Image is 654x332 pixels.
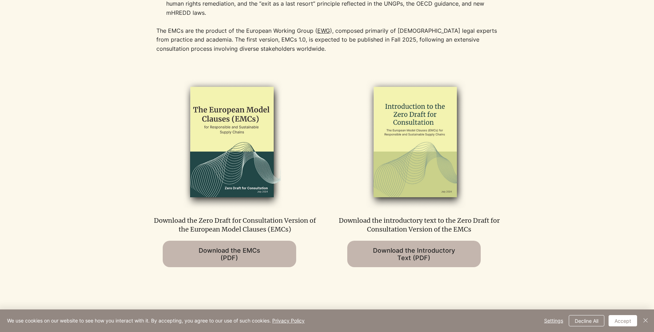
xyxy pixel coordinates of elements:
[641,316,650,325] img: Close
[373,247,455,262] span: Download the Introductory Text (PDF)
[336,216,503,234] p: Download the introductory text to the Zero Draft for Consultation Version of the EMCs
[7,318,305,324] span: We use cookies on our website to see how you interact with it. By accepting, you agree to our use...
[199,247,260,262] span: Download the EMCs (PDF)
[544,315,563,326] span: Settings
[343,76,488,209] img: emcs_zero_draft_intro_2024_edited.png
[163,241,296,267] a: Download the EMCs (PDF)
[609,315,637,326] button: Accept
[317,27,330,34] a: EWG
[158,76,304,209] img: EMCs-zero-draft-2024_edited.png
[156,26,509,54] p: The EMCs are the product of the European Working Group ( ), composed primarily of [DEMOGRAPHIC_DA...
[347,241,481,267] a: Download the Introductory Text (PDF)
[272,318,305,324] a: Privacy Policy
[569,315,604,326] button: Decline All
[641,315,650,326] button: Close
[151,216,318,234] p: Download the Zero Draft for Consultation Version of the European Model Clauses (EMCs)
